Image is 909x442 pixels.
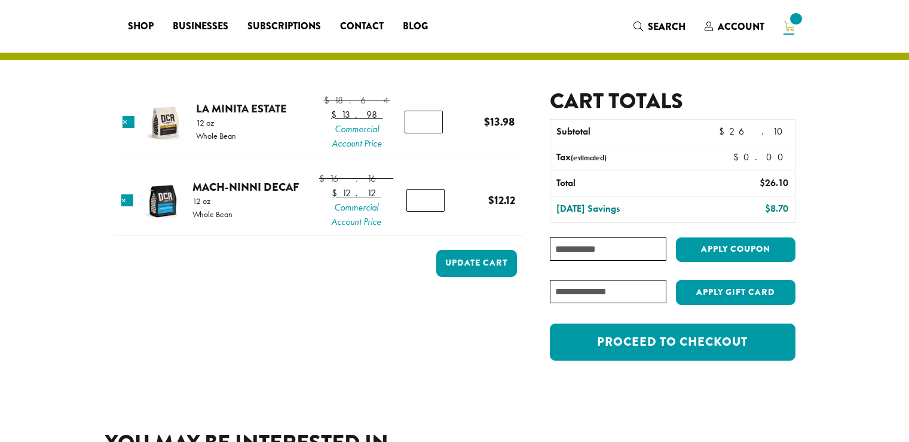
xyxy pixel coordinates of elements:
a: Businesses [163,17,238,36]
a: Proceed to checkout [550,324,795,361]
input: Product quantity [405,111,443,133]
span: $ [332,187,342,199]
small: (estimated) [571,153,607,163]
span: Commercial Account Price [319,200,393,229]
span: Shop [128,19,154,34]
span: Commercial Account Price [324,122,390,151]
img: Mach-Ninni Decaf [143,182,182,221]
span: $ [324,94,334,106]
span: $ [488,192,494,208]
span: $ [719,125,729,138]
bdi: 13.98 [484,114,515,130]
button: Apply Gift Card [676,280,795,305]
p: Whole Bean [192,210,232,218]
bdi: 12.12 [332,187,381,199]
th: Total [550,171,697,196]
span: Account [718,20,764,33]
button: Apply coupon [676,237,795,262]
a: Account [695,17,774,36]
bdi: 26.10 [760,176,788,189]
bdi: 8.70 [765,202,788,215]
th: Subtotal [550,120,697,145]
span: $ [765,202,770,215]
a: Search [624,17,695,36]
span: Subscriptions [247,19,321,34]
a: Remove this item [121,194,133,206]
bdi: 16.16 [319,172,393,185]
p: Whole Bean [196,132,236,140]
span: Blog [403,19,428,34]
a: Remove this item [123,116,134,128]
input: Product quantity [406,189,445,212]
a: La Minita Estate [196,100,287,117]
span: $ [319,172,329,185]
bdi: 26.10 [719,125,788,138]
span: $ [331,108,341,121]
a: Shop [118,17,163,36]
th: [DATE] Savings [550,197,697,222]
button: Update cart [436,250,517,277]
bdi: 12.12 [488,192,515,208]
a: Subscriptions [238,17,330,36]
p: 12 oz [192,197,232,205]
th: Tax [550,145,723,170]
img: La Minita Estate [146,103,185,142]
h2: Cart totals [550,89,795,114]
bdi: 13.98 [331,108,383,121]
span: Contact [340,19,384,34]
a: Mach-Ninni Decaf [192,179,299,195]
span: $ [760,176,765,189]
span: Businesses [173,19,228,34]
a: Contact [330,17,393,36]
p: 12 oz [196,118,236,127]
bdi: 0.00 [733,151,789,163]
bdi: 18.64 [324,94,390,106]
span: $ [733,151,743,163]
a: Blog [393,17,437,36]
span: $ [484,114,490,130]
span: Search [648,20,685,33]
